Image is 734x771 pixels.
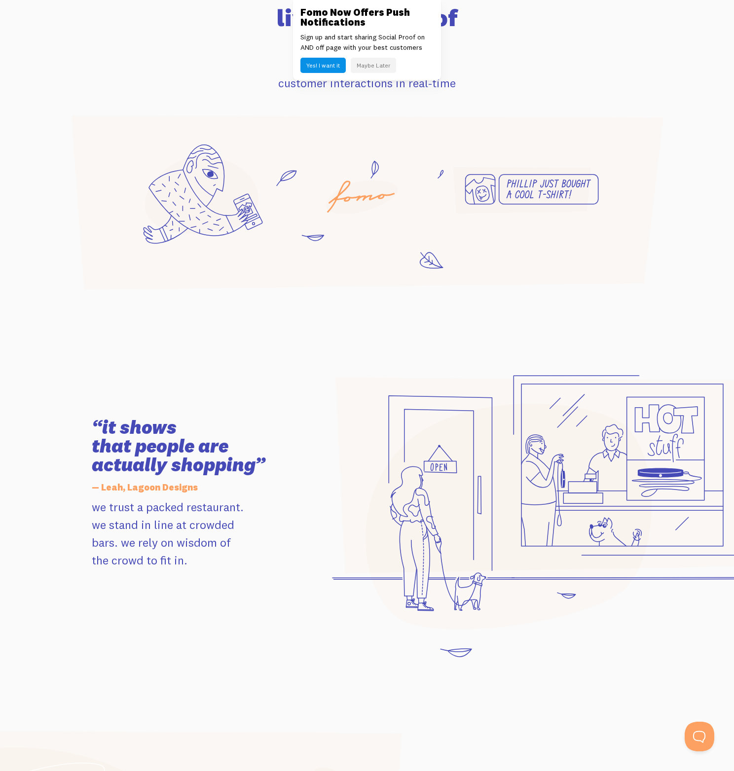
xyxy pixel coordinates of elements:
[300,7,434,27] h3: Fomo Now Offers Push Notifications
[92,477,314,498] h5: — Leah, Lagoon Designs
[300,58,346,73] button: Yes! I want it
[685,722,714,751] iframe: Help Scout Beacon - Open
[92,498,314,569] p: we trust a packed restaurant. we stand in line at crowded bars. we rely on wisdom of the crowd to...
[351,58,396,73] button: Maybe Later
[300,32,434,53] p: Sign up and start sharing Social Proof on AND off page with your best customers
[92,418,314,474] h3: “it shows that people are actually shopping”
[65,6,669,53] h2: live social proof for your site
[65,56,669,92] p: with Fomo your visitors see customer interactions in real-time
